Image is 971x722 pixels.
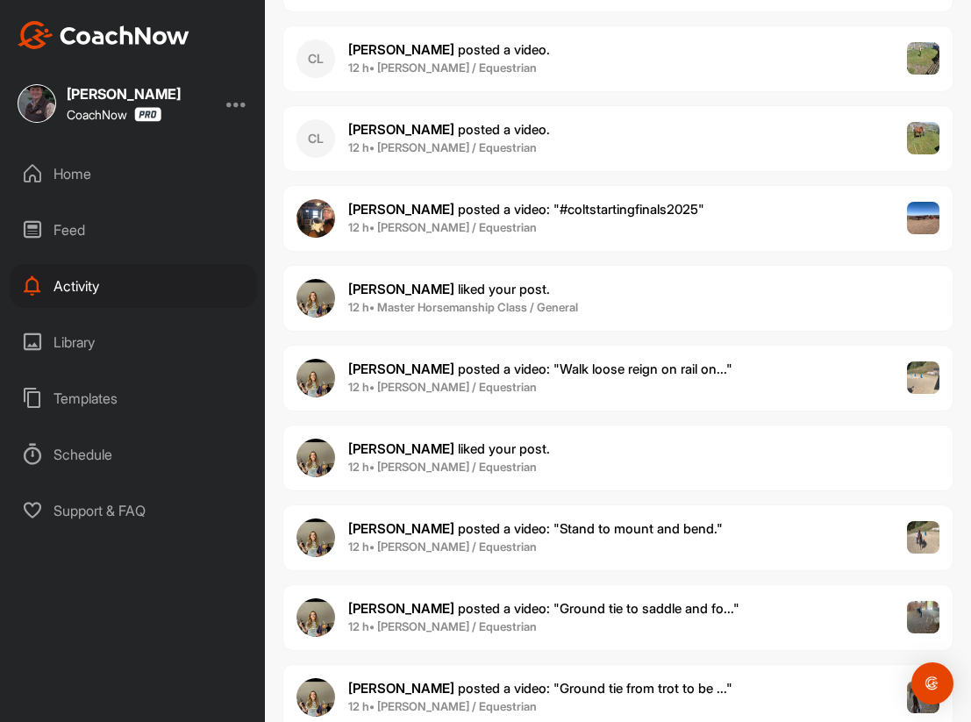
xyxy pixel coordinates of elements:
b: [PERSON_NAME] [348,520,454,537]
img: user avatar [296,598,335,637]
span: liked your post . [348,281,550,297]
div: Library [10,320,257,364]
span: posted a video : " #coltstartingfinals2025 " [348,201,704,218]
div: CL [296,39,335,78]
b: 12 h • [PERSON_NAME] / Equestrian [348,220,537,234]
img: post image [907,601,940,634]
div: CL [296,119,335,158]
b: [PERSON_NAME] [348,361,454,377]
img: user avatar [296,359,335,397]
span: posted a video . [348,121,550,138]
div: Feed [10,208,257,252]
img: post image [907,681,940,714]
img: post image [907,122,940,155]
div: Schedule [10,432,257,476]
b: 12 h • [PERSON_NAME] / Equestrian [348,460,537,474]
b: [PERSON_NAME] [348,281,454,297]
img: post image [907,202,940,235]
img: post image [907,521,940,554]
b: [PERSON_NAME] [348,41,454,58]
b: 12 h • [PERSON_NAME] / Equestrian [348,140,537,154]
div: Support & FAQ [10,489,257,533]
div: Templates [10,376,257,420]
b: [PERSON_NAME] [348,201,454,218]
b: [PERSON_NAME] [348,440,454,457]
div: Activity [10,264,257,308]
b: 12 h • [PERSON_NAME] / Equestrian [348,619,537,633]
span: posted a video . [348,41,550,58]
div: CoachNow [67,107,161,122]
img: user avatar [296,439,335,477]
span: posted a video : " Ground tie from trot to be ... " [348,680,732,697]
img: CoachNow Pro [134,107,161,122]
div: Home [10,152,257,196]
b: 12 h • [PERSON_NAME] / Equestrian [348,61,537,75]
b: 12 h • [PERSON_NAME] / Equestrian [348,380,537,394]
img: user avatar [296,678,335,717]
img: post image [907,361,940,395]
div: Open Intercom Messenger [911,662,953,704]
span: posted a video : " Stand to mount and bend. " [348,520,723,537]
img: user avatar [296,279,335,318]
b: [PERSON_NAME] [348,121,454,138]
div: [PERSON_NAME] [67,87,181,101]
b: [PERSON_NAME] [348,600,454,617]
b: 12 h • [PERSON_NAME] / Equestrian [348,540,537,554]
span: posted a video : " Ground tie to saddle and fo... " [348,600,739,617]
b: [PERSON_NAME] [348,680,454,697]
img: post image [907,42,940,75]
span: liked your post . [348,440,550,457]
b: 12 h • [PERSON_NAME] / Equestrian [348,699,537,713]
span: posted a video : " Walk loose reign on rail on... " [348,361,732,377]
b: 12 h • Master Horsemanship Class / General [348,300,578,314]
img: CoachNow [18,21,189,49]
img: square_f8f397c70efcd0ae6f92c40788c6018a.jpg [18,84,56,123]
img: user avatar [296,199,335,238]
img: user avatar [296,518,335,557]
